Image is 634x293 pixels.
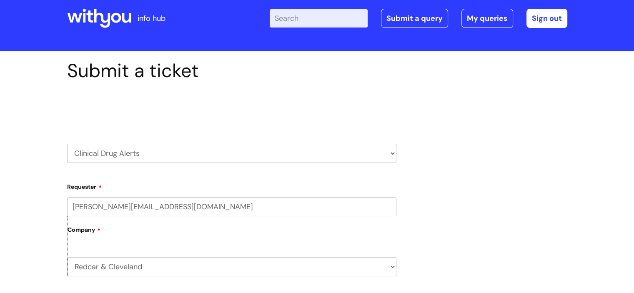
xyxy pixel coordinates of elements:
[67,60,396,82] h1: Submit a ticket
[138,12,165,25] p: info hub
[270,9,368,28] input: Search
[381,9,448,28] a: Submit a query
[68,223,396,242] label: Company
[526,9,567,28] a: Sign out
[461,9,513,28] a: My queries
[67,180,396,190] label: Requester
[67,197,396,216] input: Email
[270,9,567,28] div: | -
[67,101,396,117] h2: Select issue type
